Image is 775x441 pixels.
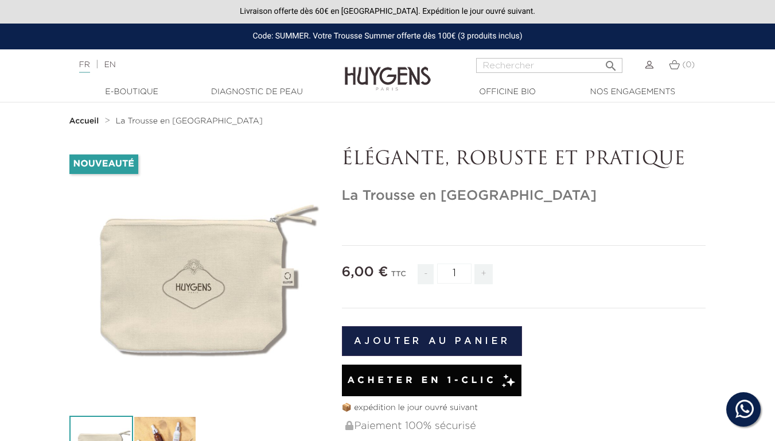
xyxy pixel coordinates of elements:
[345,48,431,92] img: Huygens
[104,61,115,69] a: EN
[116,117,263,125] span: La Trousse en [GEOGRAPHIC_DATA]
[200,86,314,98] a: Diagnostic de peau
[474,264,493,284] span: +
[344,414,706,439] div: Paiement 100% sécurisé
[476,58,622,73] input: Rechercher
[437,264,472,284] input: Quantité
[342,326,523,356] button: Ajouter au panier
[391,262,406,293] div: TTC
[342,188,706,204] h1: La Trousse en [GEOGRAPHIC_DATA]
[342,265,388,279] span: 6,00 €
[345,421,353,430] img: Paiement 100% sécurisé
[682,61,695,69] span: (0)
[342,402,706,414] p: 📦 expédition le jour ouvré suivant
[604,56,618,69] i: 
[73,58,314,72] div: |
[116,117,263,126] a: La Trousse en [GEOGRAPHIC_DATA]
[79,61,90,73] a: FR
[601,55,621,70] button: 
[69,117,99,125] strong: Accueil
[450,86,565,98] a: Officine Bio
[69,154,138,174] li: Nouveauté
[418,264,434,284] span: -
[69,117,102,126] a: Accueil
[575,86,690,98] a: Nos engagements
[75,86,189,98] a: E-Boutique
[342,149,706,171] p: ÉLÉGANTE, ROBUSTE ET PRATIQUE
